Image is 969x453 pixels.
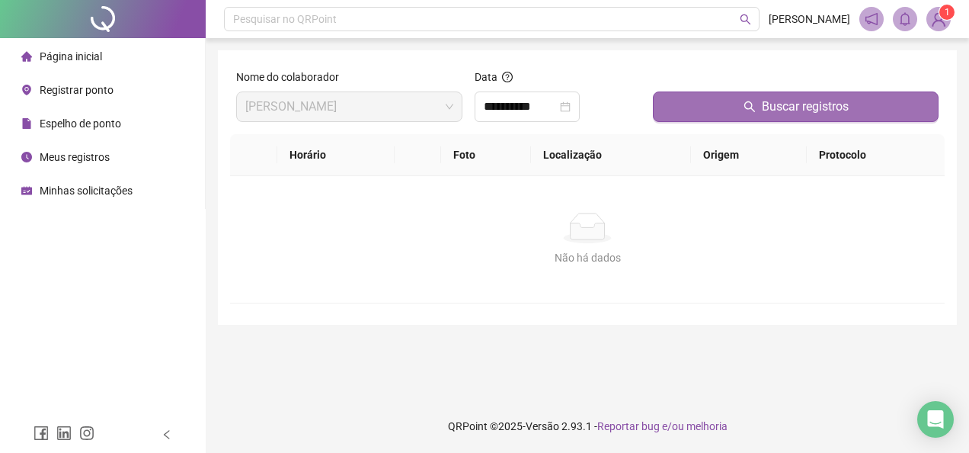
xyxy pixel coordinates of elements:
span: instagram [79,426,94,441]
span: bell [898,12,912,26]
span: Espelho de ponto [40,117,121,130]
span: Minhas solicitações [40,185,133,197]
span: facebook [34,426,49,441]
img: 93202 [927,8,950,31]
th: Foto [441,134,530,176]
span: Página inicial [40,50,102,63]
th: Protocolo [807,134,945,176]
footer: QRPoint © 2025 - 2.93.1 - [206,400,969,453]
div: Open Intercom Messenger [917,401,954,438]
span: search [744,101,756,113]
sup: Atualize o seu contato no menu Meus Dados [939,5,955,20]
span: schedule [21,185,32,196]
span: search [740,14,751,25]
span: clock-circle [21,152,32,162]
th: Localização [531,134,691,176]
span: environment [21,85,32,95]
span: linkedin [56,426,72,441]
button: Buscar registros [653,92,939,122]
span: left [161,429,172,440]
span: Reportar bug e/ou melhoria [597,420,728,432]
span: Meus registros [40,151,110,163]
span: Buscar registros [762,98,849,116]
th: Horário [277,134,395,176]
th: Origem [691,134,807,176]
span: notification [865,12,878,26]
span: Versão [526,420,559,432]
div: Não há dados [248,249,926,266]
span: home [21,51,32,62]
span: 1 [945,7,950,18]
span: question-circle [502,72,513,82]
span: Data [475,71,497,83]
label: Nome do colaborador [236,69,349,85]
span: BEATRIZ NASCIMENTO SELES ALBUQUERQUE [245,92,453,121]
span: Registrar ponto [40,84,114,96]
span: file [21,118,32,129]
span: [PERSON_NAME] [769,11,850,27]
